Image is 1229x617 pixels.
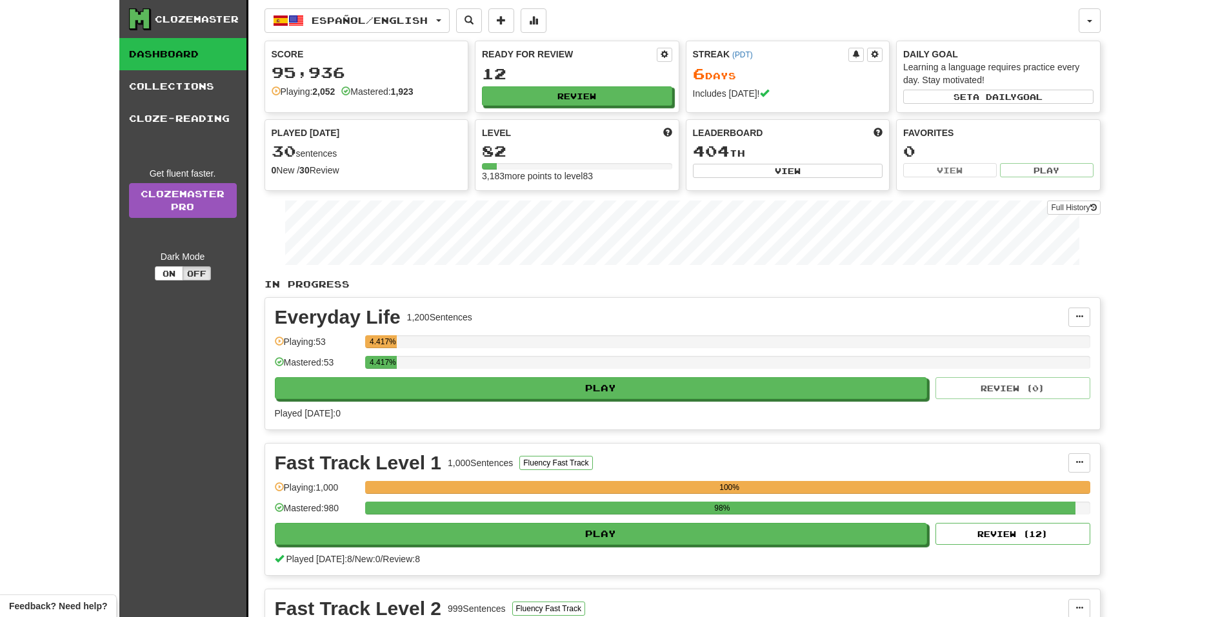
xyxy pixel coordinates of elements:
[286,554,352,564] span: Played [DATE]: 8
[9,600,107,612] span: Open feedback widget
[183,266,211,280] button: Off
[155,266,183,280] button: On
[275,308,401,327] div: Everyday Life
[407,311,472,324] div: 1,200 Sentences
[369,481,1090,494] div: 100%
[275,523,928,545] button: Play
[312,15,428,26] span: Español / English
[693,126,763,139] span: Leaderboard
[275,408,341,418] span: Played [DATE]: 0
[693,64,705,83] span: 6
[272,142,296,160] span: 30
[519,456,592,470] button: Fluency Fast Track
[448,602,506,615] div: 999 Sentences
[935,377,1090,399] button: Review (0)
[155,13,239,26] div: Clozemaster
[355,554,381,564] span: New: 0
[275,453,442,473] div: Fast Track Level 1
[693,142,730,160] span: 404
[693,143,883,160] div: th
[272,164,462,177] div: New / Review
[275,335,359,357] div: Playing: 53
[275,481,359,502] div: Playing: 1,000
[456,8,482,33] button: Search sentences
[275,377,928,399] button: Play
[272,85,335,98] div: Playing:
[119,38,246,70] a: Dashboard
[482,48,657,61] div: Ready for Review
[1047,201,1100,215] button: Full History
[369,502,1075,514] div: 98%
[272,126,340,139] span: Played [DATE]
[265,8,450,33] button: Español/English
[272,48,462,61] div: Score
[903,126,1094,139] div: Favorites
[275,502,359,523] div: Mastered: 980
[119,103,246,135] a: Cloze-Reading
[352,554,355,564] span: /
[380,554,383,564] span: /
[272,165,277,175] strong: 0
[272,64,462,81] div: 95,936
[482,126,511,139] span: Level
[265,278,1101,291] p: In Progress
[521,8,546,33] button: More stats
[383,554,420,564] span: Review: 8
[369,356,397,369] div: 4.417%
[448,456,513,469] div: 1,000 Sentences
[272,143,462,160] div: sentences
[482,66,672,82] div: 12
[693,87,883,100] div: Includes [DATE]!
[275,356,359,377] div: Mastered: 53
[129,183,237,218] a: ClozemasterPro
[903,143,1094,159] div: 0
[663,126,672,139] span: Score more points to level up
[369,335,397,348] div: 4.417%
[512,602,585,616] button: Fluency Fast Track
[129,250,237,263] div: Dark Mode
[119,70,246,103] a: Collections
[903,90,1094,104] button: Seta dailygoal
[903,48,1094,61] div: Daily Goal
[874,126,883,139] span: This week in points, UTC
[312,86,335,97] strong: 2,052
[482,143,672,159] div: 82
[973,92,1017,101] span: a daily
[903,163,997,177] button: View
[903,61,1094,86] div: Learning a language requires practice every day. Stay motivated!
[935,523,1090,545] button: Review (12)
[391,86,414,97] strong: 1,923
[482,86,672,106] button: Review
[488,8,514,33] button: Add sentence to collection
[299,165,310,175] strong: 30
[693,48,849,61] div: Streak
[341,85,413,98] div: Mastered:
[693,164,883,178] button: View
[482,170,672,182] div: 3,183 more points to level 83
[693,66,883,83] div: Day s
[129,167,237,180] div: Get fluent faster.
[1000,163,1094,177] button: Play
[732,50,753,59] a: (PDT)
